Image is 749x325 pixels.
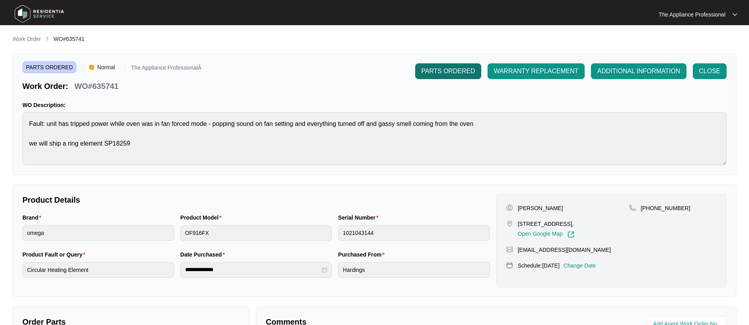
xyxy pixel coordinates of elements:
[494,66,578,76] span: WARRANTY REPLACEMENT
[629,204,636,211] img: map-pin
[22,225,174,241] input: Brand
[12,2,67,26] img: residentia service logo
[641,204,690,212] p: [PHONE_NUMBER]
[13,35,41,43] p: Work Order
[131,65,201,73] p: The Appliance ProfessionalÂ
[506,204,513,211] img: user-pin
[338,251,388,259] label: Purchased From
[338,225,490,241] input: Serial Number
[732,13,737,17] img: dropdown arrow
[180,225,332,241] input: Product Model
[518,246,611,254] p: [EMAIL_ADDRESS][DOMAIN_NAME]
[53,36,85,42] span: WO#635741
[563,262,596,270] p: Change Date
[506,262,513,269] img: map-pin
[506,246,513,253] img: map-pin
[22,101,727,109] p: WO Description:
[94,61,118,73] span: Normal
[89,65,94,70] img: Vercel Logo
[415,63,481,79] button: PARTS ORDERED
[22,251,88,259] label: Product Fault or Query
[693,63,727,79] button: CLOSE
[659,11,725,18] p: The Appliance Professional
[22,194,490,205] p: Product Details
[22,262,174,278] input: Product Fault or Query
[421,66,475,76] span: PARTS ORDERED
[518,231,574,238] a: Open Google Map
[22,81,68,92] p: Work Order:
[567,231,574,238] img: Link-External
[22,61,76,73] span: PARTS ORDERED
[518,220,574,228] p: [STREET_ADDRESS],
[518,262,559,270] p: Schedule: [DATE]
[518,204,563,212] p: [PERSON_NAME]
[699,66,720,76] span: CLOSE
[338,214,381,222] label: Serial Number
[22,214,44,222] label: Brand
[338,262,490,278] input: Purchased From
[74,81,118,92] p: WO#635741
[11,35,42,44] a: Work Order
[591,63,686,79] button: ADDITIONAL INFORMATION
[44,35,50,42] img: chevron-right
[185,266,320,274] input: Date Purchased
[488,63,585,79] button: WARRANTY REPLACEMENT
[180,214,225,222] label: Product Model
[597,66,680,76] span: ADDITIONAL INFORMATION
[180,251,228,259] label: Date Purchased
[22,112,727,165] textarea: Fault: unit has tripped power while oven was in fan forced mode - popping sound on fan setting an...
[506,220,513,227] img: map-pin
